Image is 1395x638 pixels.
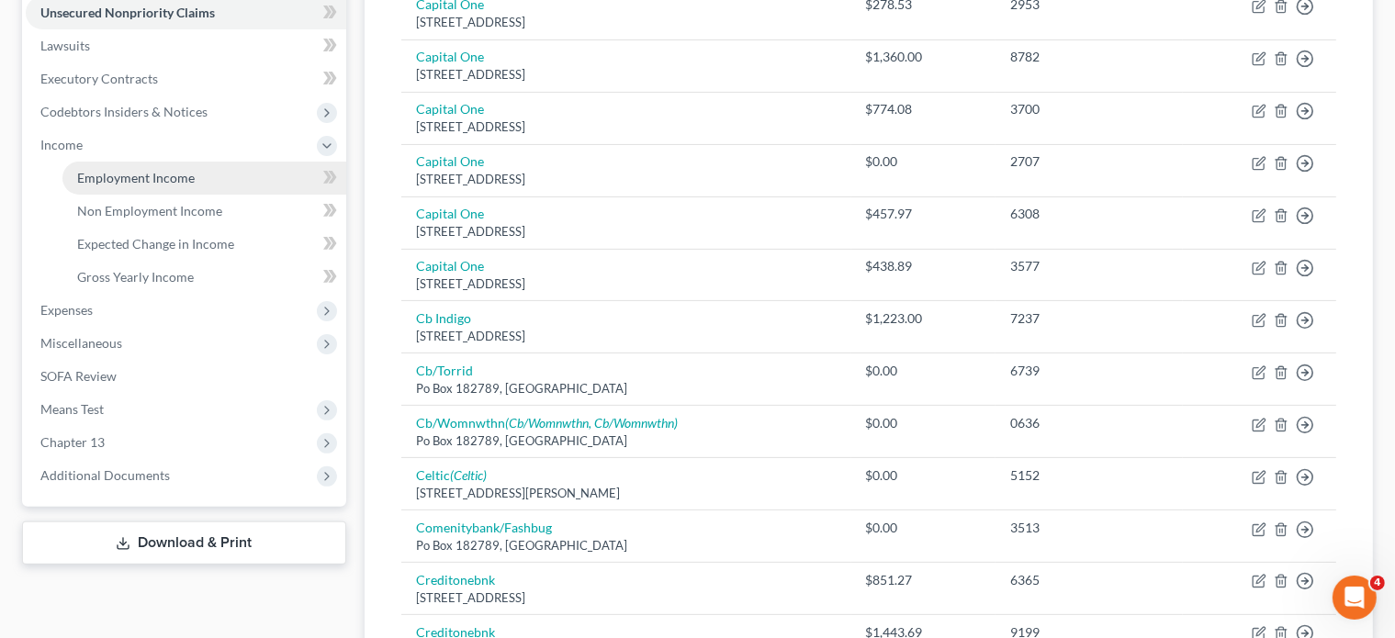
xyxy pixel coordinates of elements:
div: [STREET_ADDRESS] [416,328,837,345]
a: Creditonebnk [416,572,495,588]
span: Chapter 13 [40,434,105,450]
span: Lawsuits [40,38,90,53]
a: Comenitybank/Fashbug [416,520,552,535]
div: $0.00 [866,466,982,485]
a: Expected Change in Income [62,228,346,261]
span: SOFA Review [40,368,117,384]
span: Non Employment Income [77,203,222,218]
div: 6308 [1010,205,1168,223]
a: Capital One [416,49,484,64]
div: [STREET_ADDRESS] [416,118,837,136]
span: Codebtors Insiders & Notices [40,104,208,119]
div: 3577 [1010,257,1168,275]
div: [STREET_ADDRESS][PERSON_NAME] [416,485,837,502]
div: 3513 [1010,519,1168,537]
div: 2707 [1010,152,1168,171]
div: [STREET_ADDRESS] [416,66,837,84]
a: Cb/Womnwthn(Cb/Womnwthn, Cb/Womnwthn) [416,415,678,431]
a: Employment Income [62,162,346,195]
div: $0.00 [866,152,982,171]
a: Download & Print [22,521,346,565]
a: SOFA Review [26,360,346,393]
div: 7237 [1010,309,1168,328]
div: $0.00 [866,414,982,432]
a: Capital One [416,101,484,117]
div: $438.89 [866,257,982,275]
span: Expenses [40,302,93,318]
div: 3700 [1010,100,1168,118]
div: $0.00 [866,519,982,537]
a: Lawsuits [26,29,346,62]
a: Non Employment Income [62,195,346,228]
div: $1,223.00 [866,309,982,328]
span: Executory Contracts [40,71,158,86]
div: [STREET_ADDRESS] [416,14,837,31]
a: Capital One [416,258,484,274]
a: Capital One [416,206,484,221]
span: Employment Income [77,170,195,185]
div: [STREET_ADDRESS] [416,275,837,293]
div: $1,360.00 [866,48,982,66]
span: Means Test [40,401,104,417]
span: Additional Documents [40,467,170,483]
div: Po Box 182789, [GEOGRAPHIC_DATA] [416,432,837,450]
div: $0.00 [866,362,982,380]
a: Executory Contracts [26,62,346,95]
i: (Cb/Womnwthn, Cb/Womnwthn) [505,415,678,431]
a: Cb/Torrid [416,363,473,378]
div: Po Box 182789, [GEOGRAPHIC_DATA] [416,380,837,397]
span: Miscellaneous [40,335,122,351]
a: Celtic(Celtic) [416,467,487,483]
span: Gross Yearly Income [77,269,194,285]
div: Po Box 182789, [GEOGRAPHIC_DATA] [416,537,837,554]
div: 5152 [1010,466,1168,485]
div: 6365 [1010,571,1168,589]
a: Capital One [416,153,484,169]
span: 4 [1370,576,1385,590]
div: $851.27 [866,571,982,589]
div: 6739 [1010,362,1168,380]
div: $774.08 [866,100,982,118]
div: 8782 [1010,48,1168,66]
div: 0636 [1010,414,1168,432]
div: $457.97 [866,205,982,223]
span: Income [40,137,83,152]
a: Cb Indigo [416,310,471,326]
div: [STREET_ADDRESS] [416,171,837,188]
div: [STREET_ADDRESS] [416,589,837,607]
a: Gross Yearly Income [62,261,346,294]
iframe: Intercom live chat [1333,576,1377,620]
div: [STREET_ADDRESS] [416,223,837,241]
span: Unsecured Nonpriority Claims [40,5,215,20]
i: (Celtic) [450,467,487,483]
span: Expected Change in Income [77,236,234,252]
